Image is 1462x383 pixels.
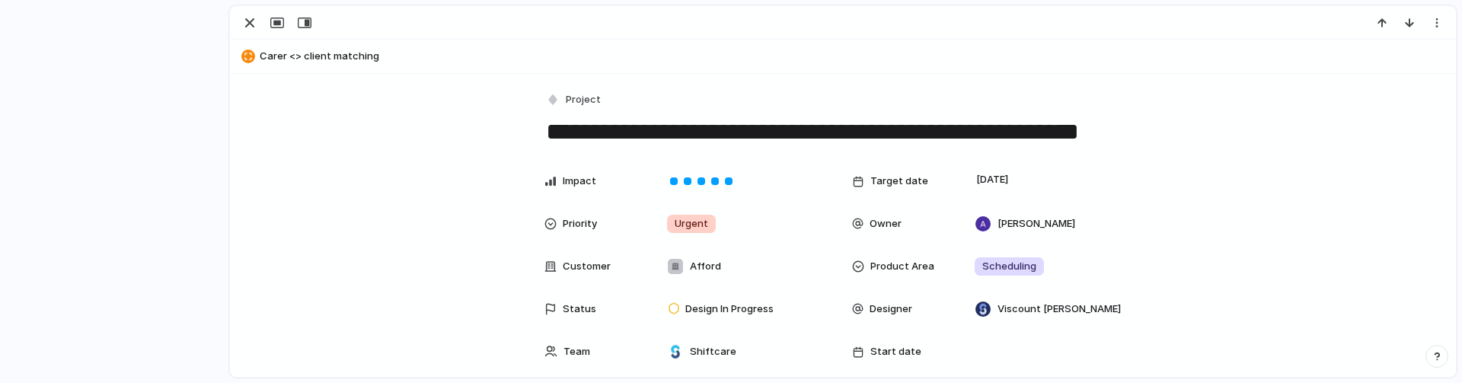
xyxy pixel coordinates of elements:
span: [PERSON_NAME] [998,216,1075,231]
span: Shiftcare [690,344,736,359]
span: Status [563,302,596,317]
span: Product Area [870,259,934,274]
button: Project [543,89,605,111]
span: Urgent [675,216,708,231]
span: Project [566,92,601,107]
span: [DATE] [972,171,1013,189]
span: Afford [690,259,721,274]
span: Team [563,344,590,359]
span: Priority [563,216,597,231]
span: Start date [870,344,921,359]
span: Owner [870,216,902,231]
span: Design In Progress [685,302,774,317]
span: Viscount [PERSON_NAME] [998,302,1121,317]
button: Carer <> client matching [237,44,1449,69]
span: Carer <> client matching [260,49,1449,64]
span: Customer [563,259,611,274]
span: Impact [563,174,596,189]
span: Designer [870,302,912,317]
span: Scheduling [982,259,1036,274]
span: Target date [870,174,928,189]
